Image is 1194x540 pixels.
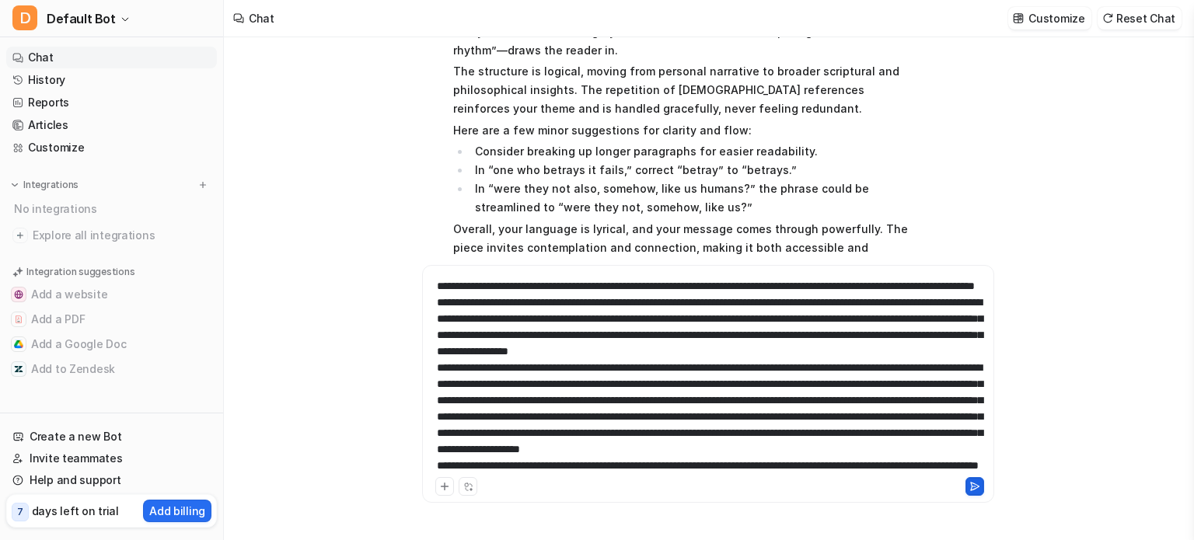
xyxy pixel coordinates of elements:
a: History [6,69,217,91]
p: Here are a few minor suggestions for clarity and flow: [453,121,908,140]
img: Add a website [14,290,23,299]
button: Add a Google DocAdd a Google Doc [6,332,217,357]
span: Explore all integrations [33,223,211,248]
p: Add billing [149,503,205,519]
button: Integrations [6,177,83,193]
p: 7 [17,505,23,519]
p: Overall, your language is lyrical, and your message comes through powerfully. The piece invites c... [453,220,908,276]
img: customize [1013,12,1024,24]
button: Add to ZendeskAdd to Zendesk [6,357,217,381]
div: No integrations [9,196,217,221]
span: D [12,5,37,30]
li: In “were they not also, somehow, like us humans?” the phrase could be streamlined to “were they n... [470,179,908,217]
p: Integrations [23,179,79,191]
a: Help and support [6,469,217,491]
img: Add a PDF [14,315,23,324]
span: Default Bot [47,8,116,30]
img: Add to Zendesk [14,364,23,374]
div: Chat [249,10,274,26]
a: Reports [6,92,217,113]
img: reset [1102,12,1113,24]
img: Add a Google Doc [14,340,23,349]
button: Add a PDFAdd a PDF [6,307,217,332]
a: Chat [6,47,217,68]
img: menu_add.svg [197,179,208,190]
p: Customize [1028,10,1084,26]
a: Explore all integrations [6,225,217,246]
img: explore all integrations [12,228,28,243]
li: In “one who betrays it fails,” correct “betray” to “betrays.” [470,161,908,179]
img: expand menu [9,179,20,190]
button: Customize [1008,7,1091,30]
a: Customize [6,137,217,159]
a: Invite teammates [6,448,217,469]
button: Add billing [143,500,211,522]
p: The structure is logical, moving from personal narrative to broader scriptural and philosophical ... [453,62,908,118]
a: Articles [6,114,217,136]
p: days left on trial [32,503,119,519]
li: Consider breaking up longer paragraphs for easier readability. [470,142,908,161]
a: Create a new Bot [6,426,217,448]
button: Add a websiteAdd a website [6,282,217,307]
button: Reset Chat [1098,7,1182,30]
p: Integration suggestions [26,265,134,279]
